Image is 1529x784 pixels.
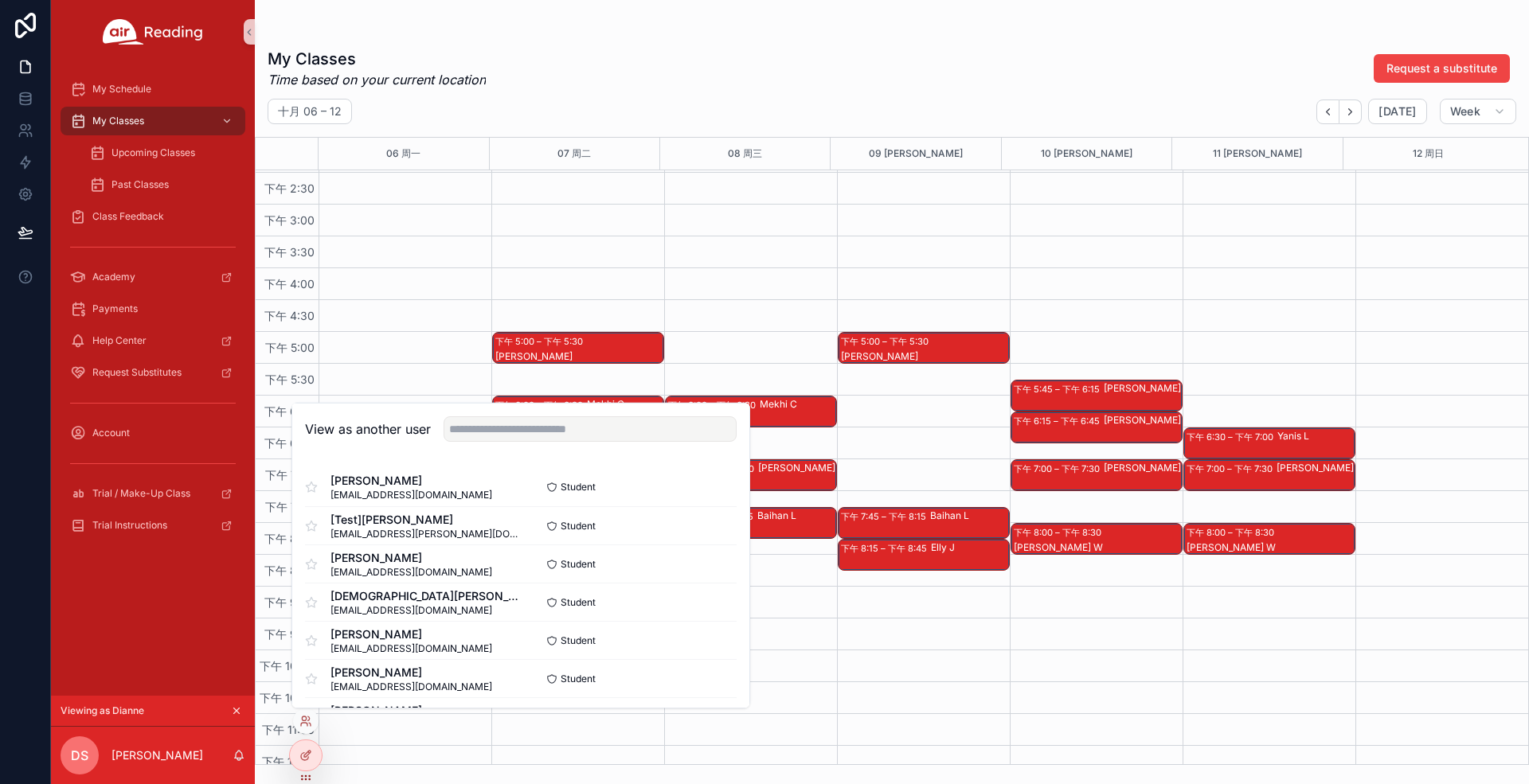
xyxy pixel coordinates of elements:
[1413,138,1444,170] button: 12 周日
[61,704,144,717] span: Viewing as Dianne
[111,178,169,191] span: Past Classes
[61,358,245,387] a: Request Substitutes
[839,540,1009,570] div: 下午 8:15 – 下午 8:45Elly J
[51,64,255,560] div: scrollable content
[61,75,245,103] a: My Schedule
[330,549,492,565] span: [PERSON_NAME]
[668,397,760,413] div: 下午 6:00 – 下午 6:30
[495,397,587,413] div: 下午 6:00 – 下午 6:30
[260,595,319,609] span: 下午 9:00
[260,627,319,641] span: 下午 9:30
[330,489,492,501] span: [EMAIL_ADDRESS][DOMAIN_NAME]
[330,680,492,692] span: [EMAIL_ADDRESS][DOMAIN_NAME]
[841,540,931,556] div: 下午 8:15 – 下午 8:45
[561,519,596,532] span: Student
[111,146,195,159] span: Upcoming Classes
[92,271,135,283] span: Academy
[1187,429,1277,445] div: 下午 6:30 – 下午 7:00
[1339,99,1362,124] button: Next
[1277,462,1354,474] div: [PERSON_NAME]
[111,747,203,763] p: [PERSON_NAME]
[1011,460,1182,490] div: 下午 7:00 – 下午 7:30[PERSON_NAME]
[260,213,319,227] span: 下午 3:00
[841,333,933,349] div: 下午 5:00 – 下午 5:30
[1187,525,1278,540] div: 下午 8:00 – 下午 8:30
[1187,461,1277,477] div: 下午 7:00 – 下午 7:30
[1011,380,1182,411] div: 下午 5:45 – 下午 6:15[PERSON_NAME]
[61,107,245,135] a: My Classes
[1184,460,1355,490] div: 下午 7:00 – 下午 7:30[PERSON_NAME]
[330,511,521,527] span: [Test][PERSON_NAME]
[839,333,1009,363] div: 下午 5:00 – 下午 5:30[PERSON_NAME]
[869,138,963,170] button: 09 [PERSON_NAME]
[1184,428,1355,458] div: 下午 6:30 – 下午 7:00Yanis L
[841,350,1008,363] div: [PERSON_NAME]
[587,398,663,411] div: Mekhi C
[261,341,319,354] span: 下午 5:00
[268,70,486,89] em: Time based on your current location
[61,263,245,291] a: Academy
[1014,525,1105,540] div: 下午 8:00 – 下午 8:30
[666,460,836,490] div: 下午 7:00 – 下午 7:30[PERSON_NAME]
[330,664,492,680] span: [PERSON_NAME]
[1014,461,1104,477] div: 下午 7:00 – 下午 7:30
[260,532,319,545] span: 下午 8:00
[1184,524,1355,554] div: 下午 8:00 – 下午 8:30[PERSON_NAME] W
[92,83,151,96] span: My Schedule
[561,595,596,608] span: Student
[1374,54,1510,83] button: Request a substitute
[841,509,930,525] div: 下午 7:45 – 下午 8:15
[260,404,319,418] span: 下午 6:00
[92,427,130,439] span: Account
[1368,99,1426,124] button: [DATE]
[757,509,835,522] div: Baihan L
[666,396,836,427] div: 下午 6:00 – 下午 6:30Mekhi C
[92,334,147,347] span: Help Center
[61,479,245,508] a: Trial / Make-Up Class
[261,372,319,386] span: 下午 5:30
[305,419,431,439] h2: View as another user
[260,309,319,322] span: 下午 4:30
[1386,60,1497,76] span: Request a substitute
[330,603,521,616] span: [EMAIL_ADDRESS][DOMAIN_NAME]
[260,277,319,291] span: 下午 4:00
[493,333,663,363] div: 下午 5:00 – 下午 5:30[PERSON_NAME]
[930,509,1008,522] div: Baihan L
[92,115,144,127] span: My Classes
[261,468,319,482] span: 下午 7:00
[666,508,836,538] div: 下午 7:45 – 下午 8:15Baihan L
[758,462,835,474] div: [PERSON_NAME]
[561,557,596,570] span: Student
[495,350,663,363] div: [PERSON_NAME]
[1104,382,1181,395] div: [PERSON_NAME]
[260,181,319,195] span: 下午 2:30
[80,138,245,167] a: Upcoming Classes
[1378,104,1416,119] span: [DATE]
[330,587,521,603] span: [DEMOGRAPHIC_DATA][PERSON_NAME]
[728,138,762,170] div: 08 周三
[92,519,167,532] span: Trial Instructions
[1104,414,1181,427] div: [PERSON_NAME]
[493,396,663,427] div: 下午 6:00 – 下午 6:30Mekhi C
[1213,138,1302,170] button: 11 [PERSON_NAME]
[330,473,492,489] span: [PERSON_NAME]
[931,541,1008,554] div: Elly J
[92,366,182,379] span: Request Substitutes
[268,48,486,70] h1: My Classes
[61,326,245,355] a: Help Center
[1104,462,1181,474] div: [PERSON_NAME]
[330,565,492,578] span: [EMAIL_ADDRESS][DOMAIN_NAME]
[1011,524,1182,554] div: 下午 8:00 – 下午 8:30[PERSON_NAME] W
[71,746,88,765] span: DS
[330,702,492,718] span: [PERSON_NAME]
[256,659,319,673] span: 下午 10:00
[1041,138,1132,170] button: 10 [PERSON_NAME]
[61,419,245,447] a: Account
[92,487,190,500] span: Trial / Make-Up Class
[386,138,420,170] div: 06 周一
[330,527,521,540] span: [EMAIL_ADDRESS][PERSON_NAME][DOMAIN_NAME]
[1316,99,1339,124] button: Back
